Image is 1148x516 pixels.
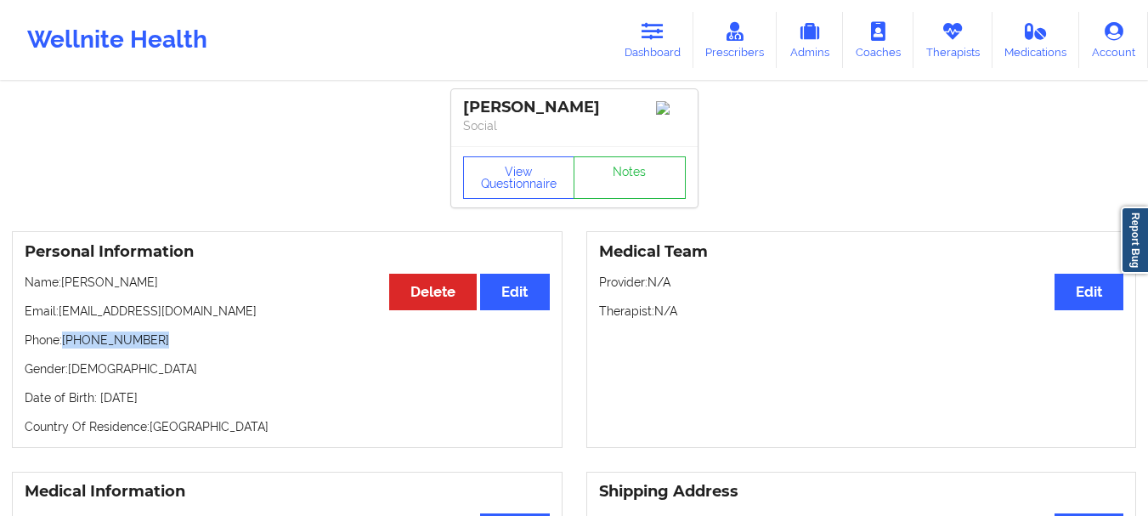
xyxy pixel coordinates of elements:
p: Name: [PERSON_NAME] [25,274,550,291]
img: Image%2Fplaceholer-image.png [656,101,686,115]
a: Dashboard [612,12,693,68]
a: Medications [992,12,1080,68]
a: Admins [777,12,843,68]
h3: Shipping Address [599,482,1124,502]
a: Report Bug [1121,207,1148,274]
h3: Personal Information [25,242,550,262]
p: Phone: [PHONE_NUMBER] [25,332,550,349]
a: Coaches [843,12,913,68]
button: Edit [480,274,549,310]
div: [PERSON_NAME] [463,98,686,117]
p: Provider: N/A [599,274,1124,291]
button: Edit [1055,274,1123,310]
a: Therapists [913,12,992,68]
button: Delete [389,274,477,310]
h3: Medical Team [599,242,1124,262]
h3: Medical Information [25,482,550,502]
a: Notes [574,156,686,199]
p: Social [463,117,686,134]
p: Country Of Residence: [GEOGRAPHIC_DATA] [25,418,550,435]
p: Email: [EMAIL_ADDRESS][DOMAIN_NAME] [25,303,550,320]
p: Gender: [DEMOGRAPHIC_DATA] [25,360,550,377]
button: View Questionnaire [463,156,575,199]
p: Therapist: N/A [599,303,1124,320]
a: Prescribers [693,12,778,68]
a: Account [1079,12,1148,68]
p: Date of Birth: [DATE] [25,389,550,406]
